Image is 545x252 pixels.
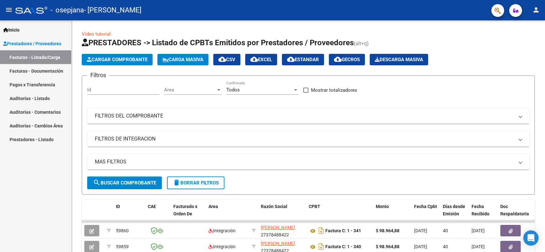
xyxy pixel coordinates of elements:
[414,204,437,209] span: Fecha Cpbt
[287,57,319,62] span: Estandar
[309,204,320,209] span: CPBT
[282,54,324,65] button: Estandar
[173,204,197,216] span: Facturado x Orden De
[218,57,235,62] span: CSV
[498,200,536,228] datatable-header-cell: Doc Respaldatoria
[472,204,489,216] span: Fecha Recibido
[208,228,236,233] span: Integración
[532,6,540,14] mat-icon: person
[443,228,448,233] span: 40
[329,54,365,65] button: Gecros
[87,154,529,169] mat-expansion-panel-header: MAS FILTROS
[148,204,156,209] span: CAE
[173,179,180,186] mat-icon: delete
[93,180,156,186] span: Buscar Comprobante
[250,57,272,62] span: EXCEL
[306,200,373,228] datatable-header-cell: CPBT
[370,54,428,65] button: Descarga Masiva
[87,71,109,80] h3: Filtros
[95,112,514,119] mat-panel-title: FILTROS DEL COMPROBANTE
[311,86,357,94] span: Mostrar totalizadores
[167,176,224,189] button: Borrar Filtros
[218,55,226,63] mat-icon: cloud_download
[50,3,84,17] span: - osepjana
[3,26,19,33] span: Inicio
[261,204,287,209] span: Razón Social
[523,230,539,246] div: Open Intercom Messenger
[376,204,389,209] span: Monto
[412,200,440,228] datatable-header-cell: Fecha Cpbt
[261,224,304,237] div: 27378488422
[208,244,236,249] span: Integración
[440,200,469,228] datatable-header-cell: Días desde Emisión
[87,108,529,124] mat-expansion-panel-header: FILTROS DEL COMPROBANTE
[95,158,514,165] mat-panel-title: MAS FILTROS
[82,54,153,65] button: Cargar Comprobante
[472,244,485,249] span: [DATE]
[414,228,427,233] span: [DATE]
[472,228,485,233] span: [DATE]
[82,31,111,37] a: Video tutorial
[325,228,361,234] strong: Factura C: 1 - 341
[116,204,120,209] span: ID
[164,87,216,93] span: Area
[213,54,240,65] button: CSV
[82,38,354,47] span: PRESTADORES -> Listado de CPBTs Emitidos por Prestadores / Proveedores
[375,57,423,62] span: Descarga Masiva
[376,228,399,233] strong: $ 98.964,88
[370,54,428,65] app-download-masive: Descarga masiva de comprobantes (adjuntos)
[250,55,258,63] mat-icon: cloud_download
[325,244,361,249] strong: Factura C: 1 - 340
[206,200,249,228] datatable-header-cell: Area
[226,87,240,93] span: Todos
[113,200,145,228] datatable-header-cell: ID
[258,200,306,228] datatable-header-cell: Razón Social
[245,54,277,65] button: EXCEL
[443,204,465,216] span: Días desde Emisión
[87,176,162,189] button: Buscar Comprobante
[3,40,61,47] span: Prestadores / Proveedores
[87,131,529,147] mat-expansion-panel-header: FILTROS DE INTEGRACION
[373,200,412,228] datatable-header-cell: Monto
[469,200,498,228] datatable-header-cell: Fecha Recibido
[116,228,129,233] span: 59860
[334,57,360,62] span: Gecros
[87,57,148,62] span: Cargar Comprobante
[261,225,295,230] span: [PERSON_NAME]
[84,3,141,17] span: - [PERSON_NAME]
[500,204,529,216] span: Doc Respaldatoria
[334,55,342,63] mat-icon: cloud_download
[171,200,206,228] datatable-header-cell: Facturado x Orden De
[173,180,219,186] span: Borrar Filtros
[157,54,208,65] button: Carga Masiva
[287,55,295,63] mat-icon: cloud_download
[414,244,427,249] span: [DATE]
[317,241,325,252] i: Descargar documento
[5,6,13,14] mat-icon: menu
[261,241,295,246] span: [PERSON_NAME]
[354,40,369,47] span: (alt+q)
[93,179,101,186] mat-icon: search
[116,244,129,249] span: 59859
[376,244,399,249] strong: $ 98.964,88
[317,226,325,236] i: Descargar documento
[95,135,514,142] mat-panel-title: FILTROS DE INTEGRACION
[443,244,448,249] span: 40
[208,204,218,209] span: Area
[145,200,171,228] datatable-header-cell: CAE
[163,57,203,62] span: Carga Masiva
